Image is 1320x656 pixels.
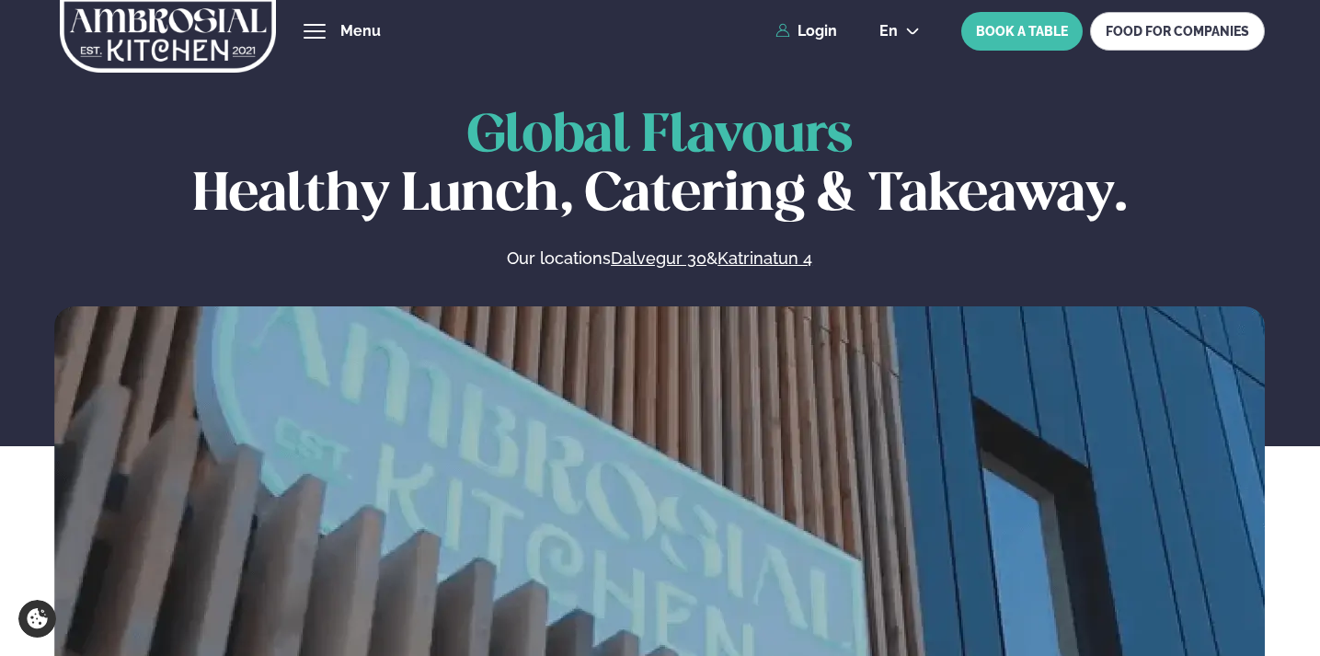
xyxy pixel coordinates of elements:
a: Dalvegur 30 [611,247,706,270]
a: Login [775,23,837,40]
span: Global Flavours [467,111,853,162]
p: Our locations & [312,247,1007,270]
a: FOOD FOR COMPANIES [1090,12,1265,51]
a: Katrinatun 4 [717,247,812,270]
h1: Healthy Lunch, Catering & Takeaway. [54,108,1265,225]
button: en [865,24,935,39]
button: BOOK A TABLE [961,12,1083,51]
a: Cookie settings [18,600,56,638]
button: hamburger [304,20,326,42]
span: en [879,24,898,39]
